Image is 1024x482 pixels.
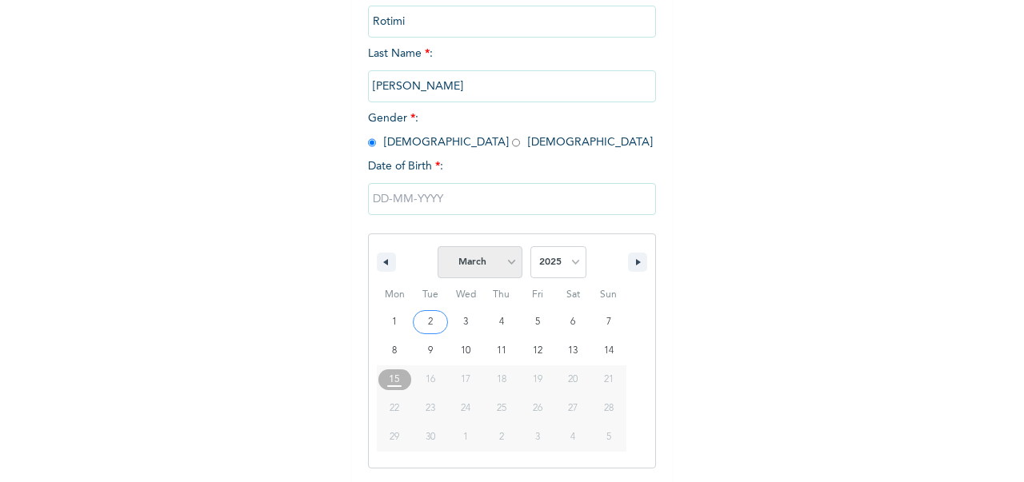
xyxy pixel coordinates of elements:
button: 24 [448,394,484,423]
button: 27 [555,394,591,423]
button: 22 [377,394,413,423]
button: 6 [555,308,591,337]
input: Enter your first name [368,6,656,38]
span: 8 [392,337,397,365]
button: 16 [413,365,449,394]
span: 15 [389,365,400,394]
button: 9 [413,337,449,365]
button: 28 [590,394,626,423]
span: 30 [426,423,435,452]
span: Date of Birth : [368,158,443,175]
span: Gender : [DEMOGRAPHIC_DATA] [DEMOGRAPHIC_DATA] [368,113,653,148]
span: Thu [484,282,520,308]
button: 20 [555,365,591,394]
span: 19 [533,365,542,394]
span: 7 [606,308,611,337]
span: Sun [590,282,626,308]
span: Sat [555,282,591,308]
span: 4 [499,308,504,337]
button: 7 [590,308,626,337]
span: 27 [568,394,578,423]
span: 5 [535,308,540,337]
button: 19 [519,365,555,394]
span: 21 [604,365,614,394]
button: 2 [413,308,449,337]
button: 18 [484,365,520,394]
button: 10 [448,337,484,365]
span: 28 [604,394,614,423]
span: 20 [568,365,578,394]
button: 5 [519,308,555,337]
button: 14 [590,337,626,365]
button: 29 [377,423,413,452]
span: 6 [570,308,575,337]
span: 23 [426,394,435,423]
button: 11 [484,337,520,365]
span: 11 [497,337,506,365]
span: 29 [390,423,399,452]
button: 8 [377,337,413,365]
button: 3 [448,308,484,337]
button: 17 [448,365,484,394]
span: 13 [568,337,578,365]
span: 14 [604,337,614,365]
span: Tue [413,282,449,308]
span: Last Name : [368,48,656,92]
button: 13 [555,337,591,365]
span: 9 [428,337,433,365]
span: 16 [426,365,435,394]
button: 23 [413,394,449,423]
span: 17 [461,365,470,394]
button: 15 [377,365,413,394]
span: Wed [448,282,484,308]
button: 30 [413,423,449,452]
input: Enter your last name [368,70,656,102]
span: Mon [377,282,413,308]
span: 18 [497,365,506,394]
span: 2 [428,308,433,337]
button: 21 [590,365,626,394]
button: 4 [484,308,520,337]
span: 1 [392,308,397,337]
span: 24 [461,394,470,423]
button: 25 [484,394,520,423]
span: 3 [463,308,468,337]
span: 12 [533,337,542,365]
span: Fri [519,282,555,308]
span: 10 [461,337,470,365]
span: 25 [497,394,506,423]
button: 12 [519,337,555,365]
span: 26 [533,394,542,423]
button: 26 [519,394,555,423]
span: 22 [390,394,399,423]
input: DD-MM-YYYY [368,183,656,215]
button: 1 [377,308,413,337]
